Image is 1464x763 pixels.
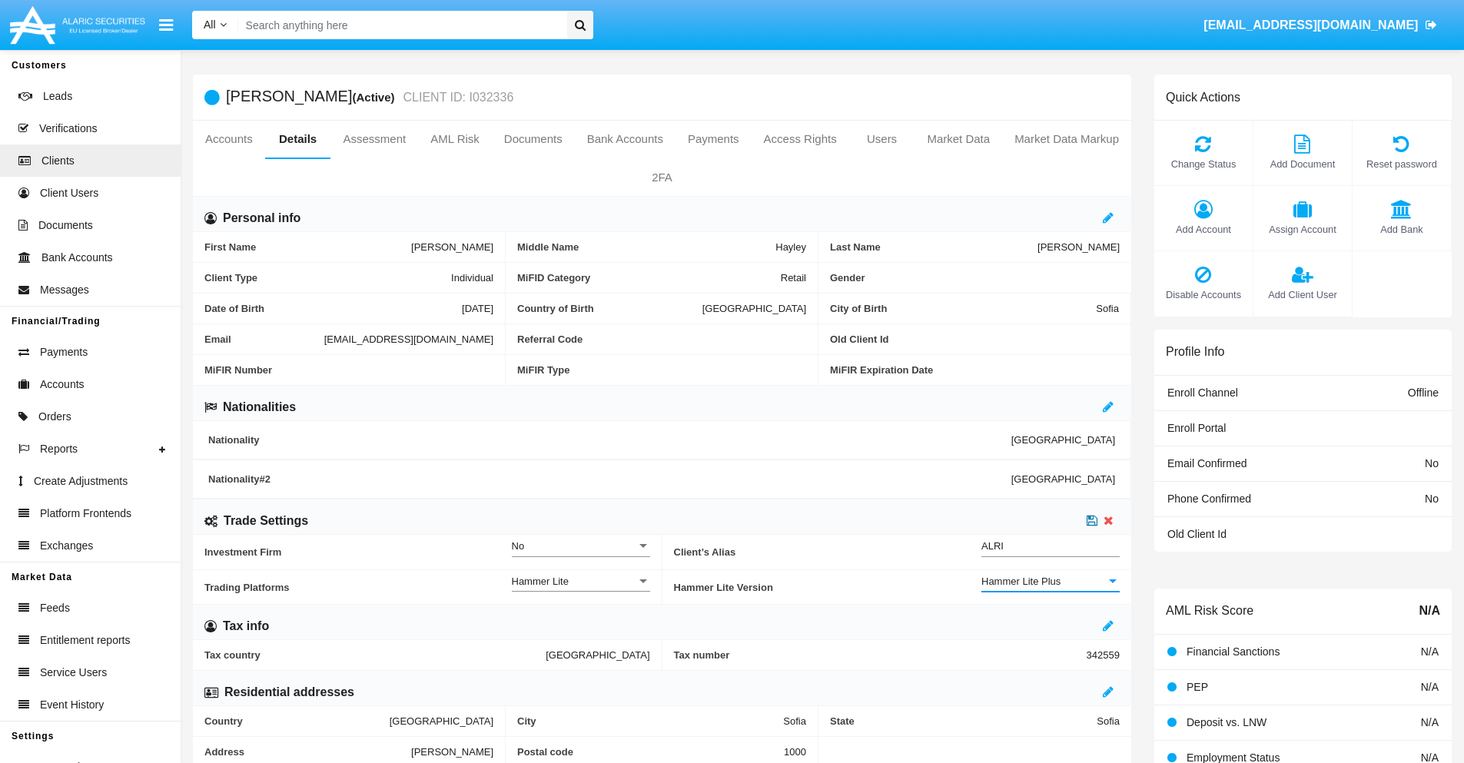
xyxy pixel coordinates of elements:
[752,121,849,158] a: Access Rights
[1197,4,1445,47] a: [EMAIL_ADDRESS][DOMAIN_NAME]
[204,570,512,605] span: Trading Platforms
[204,535,512,569] span: Investment Firm
[41,153,75,169] span: Clients
[40,282,89,298] span: Messages
[1425,457,1439,469] span: No
[1167,422,1226,434] span: Enroll Portal
[223,618,269,635] h6: Tax info
[193,159,1131,196] a: 2FA
[775,241,806,253] span: Hayley
[783,715,806,727] span: Sofia
[40,441,78,457] span: Reports
[238,11,562,39] input: Search
[1162,157,1245,171] span: Change Status
[223,210,300,227] h6: Personal info
[223,399,296,416] h6: Nationalities
[40,600,70,616] span: Feeds
[546,649,649,661] span: [GEOGRAPHIC_DATA]
[830,715,1097,727] span: State
[830,241,1037,253] span: Last Name
[676,121,752,158] a: Payments
[849,121,915,158] a: Users
[1167,493,1251,505] span: Phone Confirmed
[915,121,1002,158] a: Market Data
[451,272,493,284] span: Individual
[411,746,493,758] span: [PERSON_NAME]
[517,715,783,727] span: City
[204,272,451,284] span: Client Type
[204,303,462,314] span: Date of Birth
[330,121,418,158] a: Assessment
[38,409,71,425] span: Orders
[204,18,216,31] span: All
[830,272,1120,284] span: Gender
[39,121,97,137] span: Verifications
[204,715,390,727] span: Country
[40,665,107,681] span: Service Users
[1166,90,1240,104] h6: Quick Actions
[784,746,806,758] span: 1000
[41,250,113,266] span: Bank Accounts
[1425,493,1439,505] span: No
[1187,681,1208,693] span: PEP
[1261,287,1344,302] span: Add Client User
[1011,434,1115,446] span: [GEOGRAPHIC_DATA]
[38,217,93,234] span: Documents
[517,241,775,253] span: Middle Name
[400,91,514,104] small: CLIENT ID: I032336
[193,121,265,158] a: Accounts
[40,377,85,393] span: Accounts
[1162,222,1245,237] span: Add Account
[40,697,104,713] span: Event History
[1166,344,1224,359] h6: Profile Info
[324,333,493,345] span: [EMAIL_ADDRESS][DOMAIN_NAME]
[40,506,131,522] span: Platform Frontends
[1096,303,1119,314] span: Sofia
[1203,18,1418,32] span: [EMAIL_ADDRESS][DOMAIN_NAME]
[492,121,575,158] a: Documents
[1167,386,1238,399] span: Enroll Channel
[352,88,399,106] div: (Active)
[517,303,702,314] span: Country of Birth
[1261,222,1344,237] span: Assign Account
[781,272,806,284] span: Retail
[1037,241,1120,253] span: [PERSON_NAME]
[674,649,1087,661] span: Tax number
[462,303,493,314] span: [DATE]
[208,434,1011,446] span: Nationality
[674,570,982,605] span: Hammer Lite Version
[204,746,411,758] span: Address
[575,121,676,158] a: Bank Accounts
[1187,716,1266,728] span: Deposit vs. LNW
[34,473,128,489] span: Create Adjustments
[517,364,806,376] span: MiFIR Type
[512,576,569,587] span: Hammer Lite
[224,513,308,529] h6: Trade Settings
[1421,716,1439,728] span: N/A
[204,241,411,253] span: First Name
[981,576,1061,587] span: Hammer Lite Plus
[411,241,493,253] span: [PERSON_NAME]
[1408,386,1439,399] span: Offline
[1419,602,1440,620] span: N/A
[517,272,781,284] span: MiFID Category
[1166,603,1253,618] h6: AML Risk Score
[830,303,1096,314] span: City of Birth
[1261,157,1344,171] span: Add Document
[1162,287,1245,302] span: Disable Accounts
[204,649,546,661] span: Tax country
[40,185,98,201] span: Client Users
[208,473,1011,485] span: Nationality #2
[1421,681,1439,693] span: N/A
[204,364,493,376] span: MiFIR Number
[1167,528,1227,540] span: Old Client Id
[224,684,354,701] h6: Residential addresses
[1421,645,1439,658] span: N/A
[512,540,525,552] span: No
[204,333,324,345] span: Email
[418,121,492,158] a: AML Risk
[1002,121,1131,158] a: Market Data Markup
[1360,157,1443,171] span: Reset password
[43,88,72,104] span: Leads
[517,333,806,345] span: Referral Code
